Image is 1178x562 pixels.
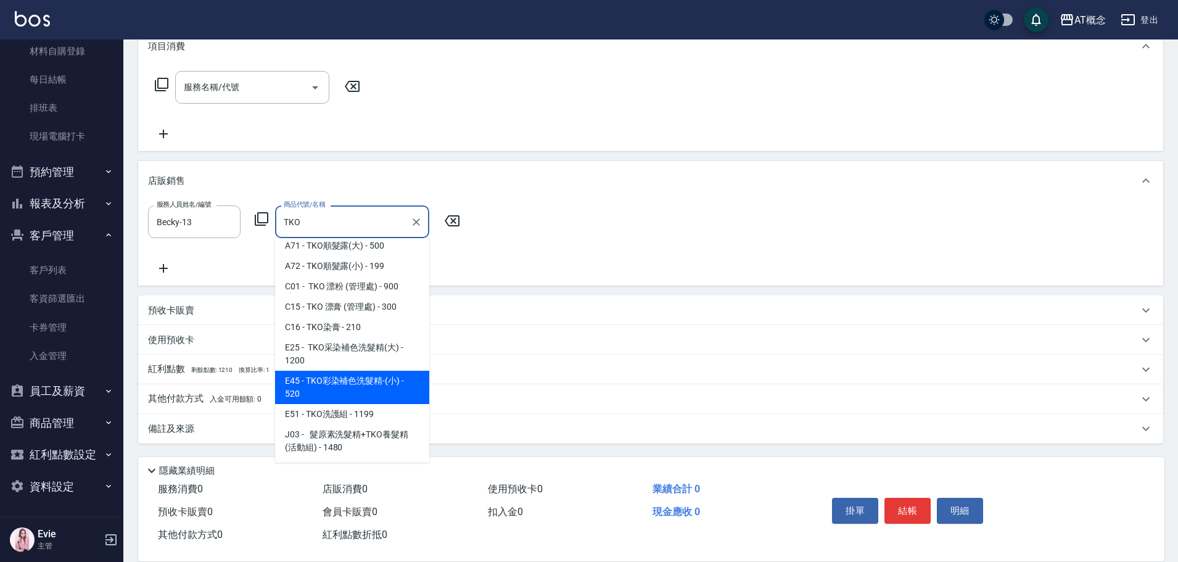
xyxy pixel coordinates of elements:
a: 排班表 [5,94,118,122]
p: 使用預收卡 [148,334,194,347]
span: C15 - TKO 漂膏 (管理處) - 300 [275,297,429,317]
a: 客戶列表 [5,256,118,284]
p: 店販銷售 [148,175,185,188]
button: Open [305,78,325,97]
span: 會員卡販賣 0 [323,506,377,518]
p: 其他付款方式 [148,392,262,406]
span: 剩餘點數: 1210 [191,366,233,373]
span: 紅利點數折抵 0 [323,529,387,540]
span: 預收卡販賣 0 [158,506,213,518]
button: 資料設定 [5,471,118,503]
p: 主管 [38,540,101,552]
span: 店販消費 0 [323,483,368,495]
button: 掛單 [832,498,878,524]
span: J03 - 髮原素洗髮精+TKO養髮精 (活動組) - 1480 [275,424,429,458]
div: 預收卡販賣 [138,295,1163,325]
span: E51 - TKO洗護組 - 1199 [275,404,429,424]
span: 其他付款方式 0 [158,529,223,540]
a: 卡券管理 [5,313,118,342]
span: C01 - TKO 漂粉 (管理處) - 900 [275,276,429,297]
label: 商品代號/名稱 [284,200,325,209]
label: 服務人員姓名/編號 [157,200,211,209]
img: Logo [15,11,50,27]
div: 項目消費 [138,27,1163,66]
a: 材料自購登錄 [5,37,118,65]
button: 紅利點數設定 [5,439,118,471]
a: 入金管理 [5,342,118,370]
button: save [1024,7,1048,32]
span: A71 - TKO順髮露(大) - 500 [275,236,429,256]
button: AT概念 [1055,7,1111,33]
p: 備註及來源 [148,423,194,436]
span: 現金應收 0 [653,506,700,518]
a: 每日結帳 [5,65,118,94]
button: 登出 [1116,9,1163,31]
span: C16 - TKO染膏 - 210 [275,317,429,337]
button: 預約管理 [5,156,118,188]
div: 其他付款方式入金可用餘額: 0 [138,384,1163,414]
button: 結帳 [884,498,931,524]
button: 報表及分析 [5,188,118,220]
a: 客資篩選匯出 [5,284,118,313]
p: 紅利點數 [148,363,270,376]
div: 備註及來源 [138,414,1163,444]
h5: Evie [38,528,101,540]
div: 店販銷售 [138,161,1163,200]
span: 業績合計 0 [653,483,700,495]
span: 入金可用餘額: 0 [210,395,262,403]
p: 隱藏業績明細 [159,465,215,477]
p: 預收卡販賣 [148,304,194,317]
span: A72 - TKO順髮露(小) - 199 [275,256,429,276]
button: 員工及薪資 [5,375,118,407]
button: Clear [408,213,425,231]
a: 現場電腦打卡 [5,122,118,151]
div: AT概念 [1074,12,1106,28]
button: 客戶管理 [5,220,118,252]
span: E45 - TKO彩染補色洗髮精-(小) - 520 [275,371,429,404]
span: 換算比率: 1 [239,366,270,373]
div: 使用預收卡 [138,325,1163,355]
button: 商品管理 [5,407,118,439]
div: 紅利點數剩餘點數: 1210換算比率: 1 [138,355,1163,384]
button: 明細 [937,498,983,524]
p: 項目消費 [148,40,185,53]
span: 使用預收卡 0 [488,483,543,495]
span: 扣入金 0 [488,506,523,518]
span: 服務消費 0 [158,483,203,495]
span: E25 - TKO采染補色洗髮精(大) - 1200 [275,337,429,371]
img: Person [10,527,35,552]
